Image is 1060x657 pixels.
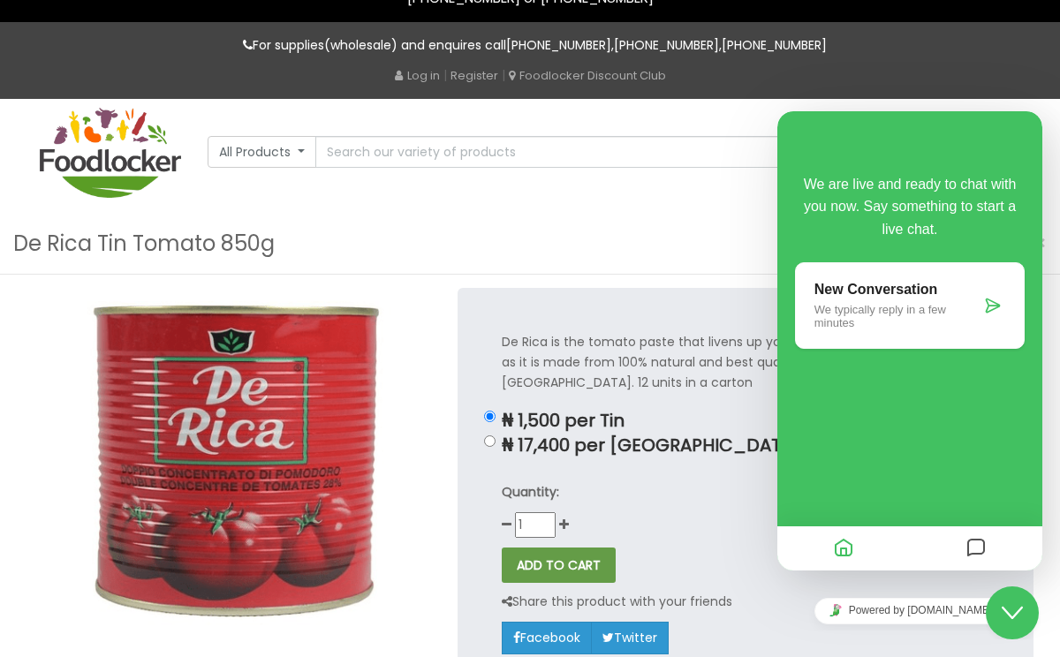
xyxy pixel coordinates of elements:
p: For supplies(wholesale) and enquires call , , [40,35,1020,56]
a: [PHONE_NUMBER] [614,36,719,54]
img: De Rica Tin Tomato 850g [26,288,431,634]
input: ₦ 17,400 per [GEOGRAPHIC_DATA] [484,435,496,447]
a: [PHONE_NUMBER] [506,36,611,54]
p: ₦ 17,400 per [GEOGRAPHIC_DATA] [502,435,990,456]
a: Log in [395,67,440,84]
a: Twitter [591,622,669,653]
img: FoodLocker [40,108,181,198]
a: [PHONE_NUMBER] [722,36,827,54]
span: | [502,66,505,84]
strong: Quantity: [502,483,559,501]
p: Share this product with your friends [502,592,732,612]
iframe: chat widget [777,591,1042,631]
span: | [443,66,447,84]
a: Foodlocker Discount Club [509,67,666,84]
a: Facebook [502,622,592,653]
button: All Products [208,136,316,168]
input: Search our variety of products [315,136,819,168]
p: ₦ 1,500 per Tin [502,411,990,431]
a: Register [450,67,498,84]
h3: De Rica Tin Tomato 850g [13,227,275,261]
input: ₦ 1,500 per Tin [484,411,496,422]
button: ADD TO CART [502,547,616,583]
p: De Rica is the tomato paste that livens up your dishes with its rich red colour, as it is made fr... [502,332,990,393]
iframe: chat widget [777,111,1042,570]
iframe: chat widget [986,586,1042,639]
